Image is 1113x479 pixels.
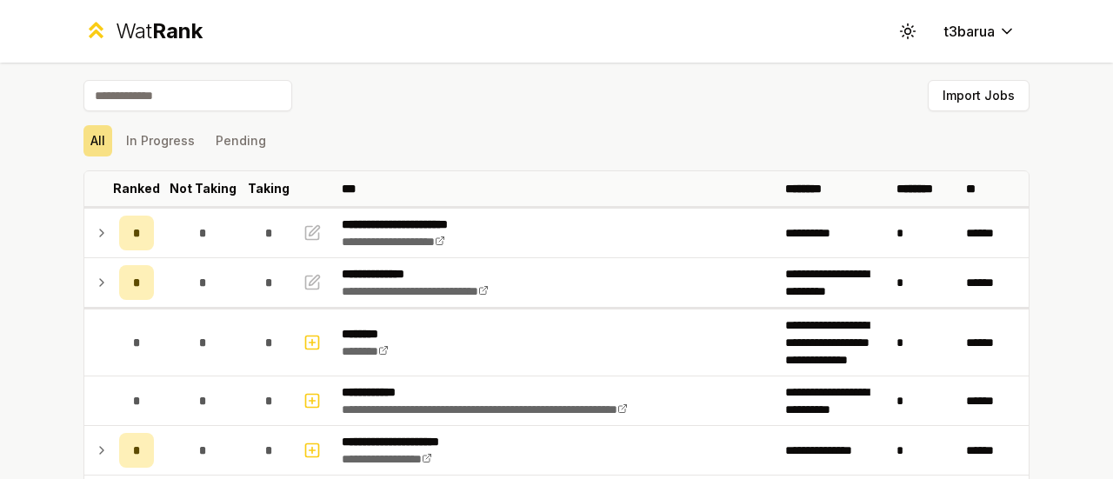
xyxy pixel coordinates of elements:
[928,80,1030,111] button: Import Jobs
[83,125,112,156] button: All
[930,16,1030,47] button: t3barua
[83,17,203,45] a: WatRank
[209,125,273,156] button: Pending
[170,180,237,197] p: Not Taking
[944,21,995,42] span: t3barua
[248,180,290,197] p: Taking
[113,180,160,197] p: Ranked
[152,18,203,43] span: Rank
[119,125,202,156] button: In Progress
[116,17,203,45] div: Wat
